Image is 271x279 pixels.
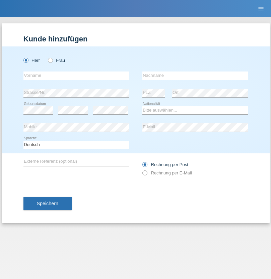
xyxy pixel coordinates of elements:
[142,162,188,167] label: Rechnung per Post
[48,58,52,62] input: Frau
[258,5,264,12] i: menu
[23,197,72,210] button: Speichern
[23,58,28,62] input: Herr
[142,162,147,170] input: Rechnung per Post
[23,35,248,43] h1: Kunde hinzufügen
[37,201,58,206] span: Speichern
[254,6,268,10] a: menu
[142,170,147,179] input: Rechnung per E-Mail
[23,58,40,63] label: Herr
[142,170,192,175] label: Rechnung per E-Mail
[48,58,65,63] label: Frau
